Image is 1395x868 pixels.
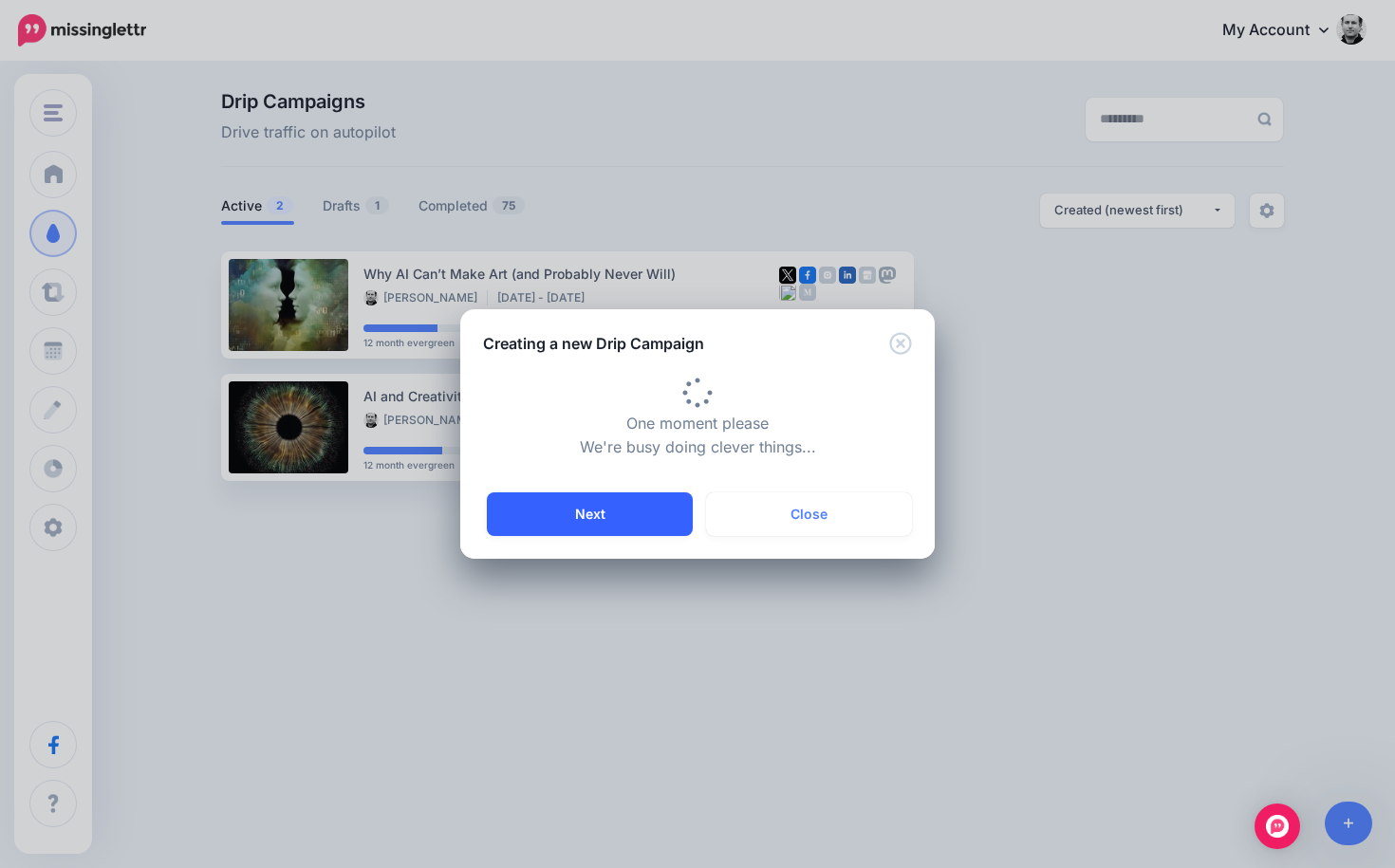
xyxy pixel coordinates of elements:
span: One moment please We're busy doing clever things... [580,389,816,457]
button: Next [487,492,693,536]
button: Close [706,492,912,536]
div: Open Intercom Messenger [1255,803,1300,849]
h5: Creating a new Drip Campaign [483,332,704,355]
button: Close [889,332,912,356]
